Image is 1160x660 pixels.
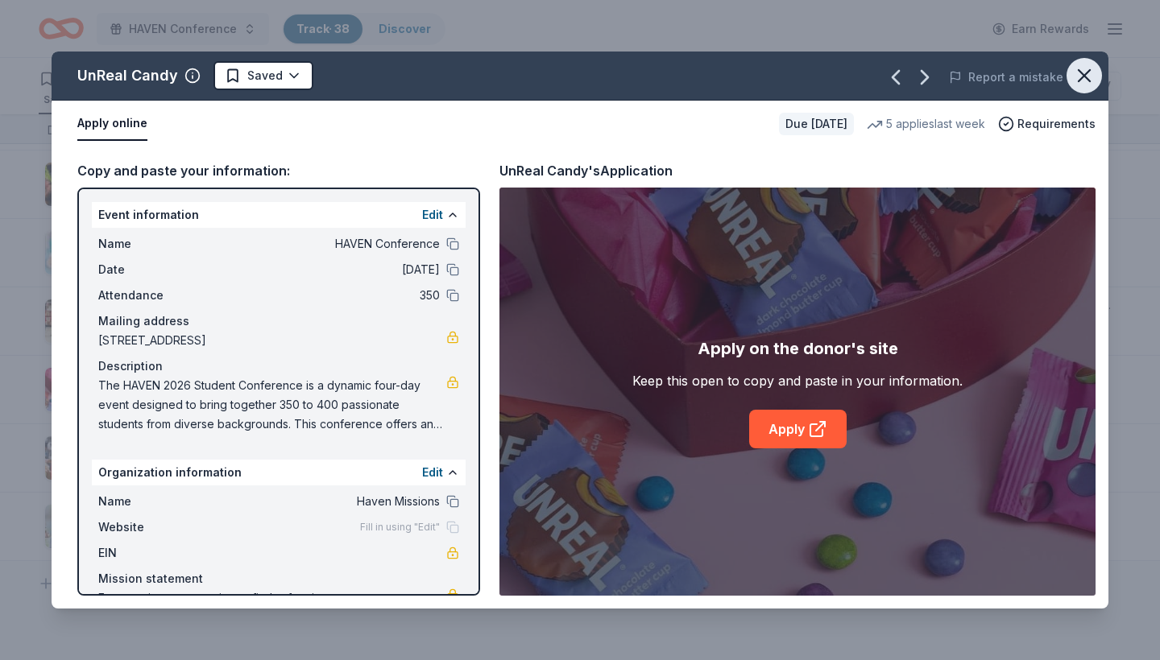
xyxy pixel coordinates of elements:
[247,66,283,85] span: Saved
[206,260,440,279] span: [DATE]
[867,114,985,134] div: 5 applies last week
[698,336,898,361] div: Apply on the donor's site
[98,357,459,376] div: Description
[499,160,673,181] div: UnReal Candy's Application
[98,260,206,279] span: Date
[77,160,480,181] div: Copy and paste your information:
[779,113,854,135] div: Due [DATE]
[77,63,178,89] div: UnReal Candy
[98,569,459,588] div: Mission statement
[98,543,206,563] span: EIN
[949,68,1063,87] button: Report a mistake
[98,331,446,350] span: [STREET_ADDRESS]
[98,588,446,627] span: Empowering a generation to find safety in [DEMOGRAPHIC_DATA].
[92,460,466,485] div: Organization information
[998,114,1096,134] button: Requirements
[98,286,206,305] span: Attendance
[206,286,440,305] span: 350
[360,521,440,534] span: Fill in using "Edit"
[206,234,440,254] span: HAVEN Conference
[98,234,206,254] span: Name
[422,205,443,225] button: Edit
[1017,114,1096,134] span: Requirements
[749,410,847,448] a: Apply
[98,492,206,511] span: Name
[422,463,443,482] button: Edit
[92,202,466,228] div: Event information
[98,376,446,434] span: The HAVEN 2026 Student Conference is a dynamic four-day event designed to bring together 350 to 4...
[213,61,313,90] button: Saved
[98,311,459,331] div: Mailing address
[206,492,440,511] span: Haven Missions
[98,518,206,537] span: Website
[77,107,147,141] button: Apply online
[632,371,963,390] div: Keep this open to copy and paste in your information.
